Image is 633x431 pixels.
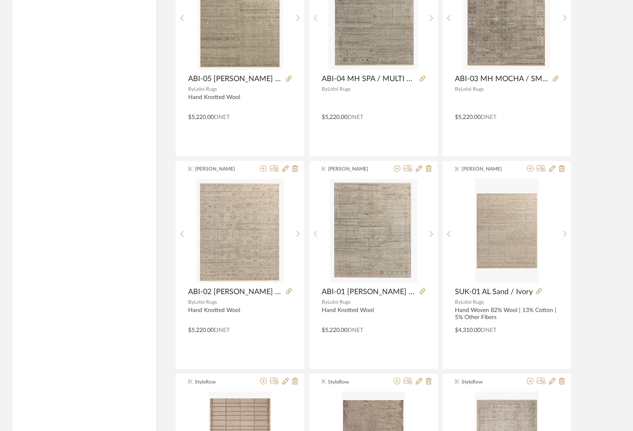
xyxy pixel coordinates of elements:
[214,327,230,333] span: DNET
[481,114,496,120] span: DNET
[188,94,292,108] div: Hand Knotted Wool
[188,287,283,297] span: ABI-02 [PERSON_NAME] / NATURAL 11'6x15'
[322,287,416,297] span: ABI-01 [PERSON_NAME] / MULTI 11'6x15'
[188,327,214,333] span: $5,220.00
[322,179,425,283] div: 0
[462,165,514,173] span: [PERSON_NAME]
[455,74,549,84] span: ABI-03 MH MOCHA / SMOKE 11'6x15
[328,165,380,173] span: [PERSON_NAME]
[322,87,328,92] span: By
[455,179,559,283] div: 0
[189,179,292,283] div: 0
[322,307,425,321] div: Hand Knotted Wool
[194,300,217,305] span: Loloi Rugs
[328,300,350,305] span: Loloi Rugs
[322,74,416,84] span: ABI-04 MH SPA / MULTI 11'6x15
[322,114,348,120] span: $5,220.00
[462,378,514,386] span: StyleRow
[195,378,247,386] span: StyleRow
[455,287,533,297] span: SUK-01 AL Sand / Ivory
[461,300,484,305] span: Loloi Rugs
[322,300,328,305] span: By
[348,327,363,333] span: DNET
[214,114,230,120] span: DNET
[455,114,481,120] span: $5,220.00
[188,300,194,305] span: By
[188,114,214,120] span: $5,220.00
[328,378,380,386] span: StyleRow
[455,307,559,321] div: Hand Woven 82% Wool | 13% Cotton | 5% Other Fibers
[188,87,194,92] span: By
[455,327,481,333] span: $4,310.00
[330,179,417,283] img: ABI-01 MH STONE / MULTI 11'6x15'
[188,74,283,84] span: ABI-05 [PERSON_NAME] / MULTI 11'6x15
[328,87,350,92] span: Loloi Rugs
[455,300,461,305] span: By
[461,87,484,92] span: Loloi Rugs
[348,114,363,120] span: DNET
[194,87,217,92] span: Loloi Rugs
[455,87,461,92] span: By
[196,179,284,283] img: ABI-02 MH IVORY / NATURAL 11'6x15'
[475,179,539,283] img: SUK-01 AL Sand / Ivory
[195,165,247,173] span: [PERSON_NAME]
[188,307,292,321] div: Hand Knotted Wool
[481,327,496,333] span: DNET
[322,327,348,333] span: $5,220.00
